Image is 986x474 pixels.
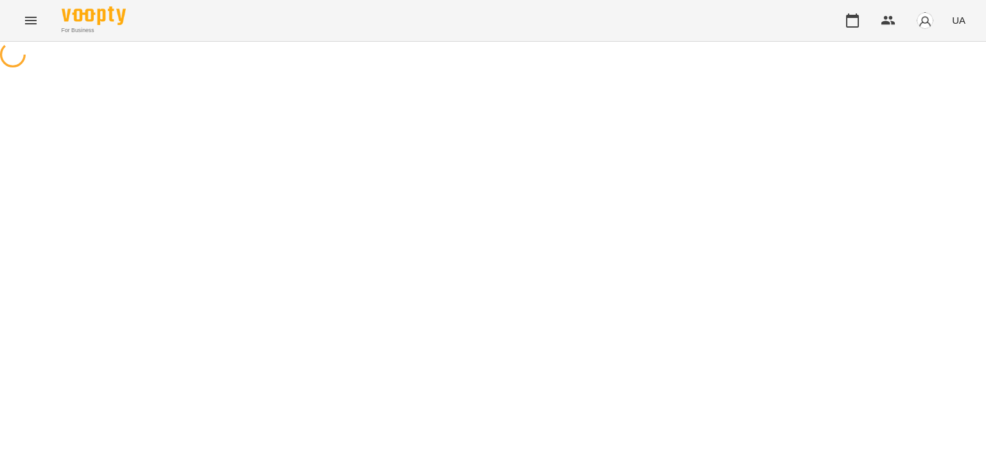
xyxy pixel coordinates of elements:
[62,6,126,25] img: Voopty Logo
[947,8,971,32] button: UA
[62,26,126,35] span: For Business
[952,13,965,27] span: UA
[15,5,46,36] button: Menu
[916,12,934,30] img: avatar_s.png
